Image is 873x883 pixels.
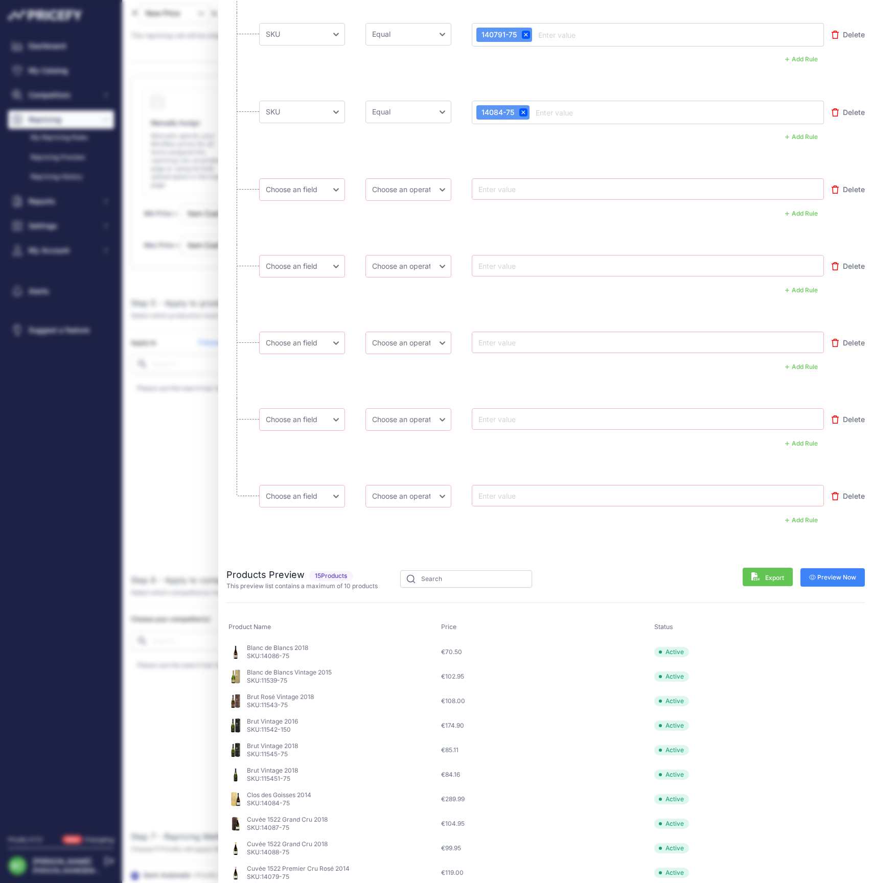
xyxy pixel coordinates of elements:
[247,873,350,881] p: SKU:
[779,207,824,220] button: Add Rule
[832,102,865,123] button: Delete
[779,130,824,144] button: Add Rule
[779,514,824,527] button: Add Rule
[445,771,460,778] span: 84.16
[315,572,321,580] span: 15
[445,697,465,705] span: 108.00
[247,766,298,775] p: Brut Vintage 2018
[445,844,461,852] span: 99.95
[247,848,328,856] p: SKU:
[832,25,865,45] button: Delete
[247,677,332,685] p: SKU:
[779,284,824,297] button: Add Rule
[654,721,689,731] span: Active
[654,819,689,829] span: Active
[654,671,689,682] span: Active
[654,770,689,780] span: Active
[261,726,291,733] span: 11542-150
[247,865,350,873] p: Cuvée 1522 Premier Cru Rosé 2014
[247,816,328,824] p: Cuvée 1522 Grand Cru 2018
[800,568,865,587] button: Preview Now
[476,260,558,272] input: Enter value
[228,623,271,631] span: Product Name
[445,746,458,754] span: 85.11
[247,644,308,652] p: Blanc de Blancs 2018
[261,873,289,880] span: 14079-75
[843,107,865,118] span: Delete
[445,648,462,656] span: 70.50
[247,750,298,758] p: SKU:
[247,791,311,799] p: Clos des Goisses 2014
[445,722,464,729] span: 174.90
[247,775,298,783] p: SKU:
[654,623,673,631] span: Status
[261,775,290,782] span: 115451-75
[832,333,865,353] button: Delete
[445,820,465,827] span: 104.95
[654,843,689,853] span: Active
[779,360,824,374] button: Add Rule
[247,840,328,848] p: Cuvée 1522 Grand Cru 2018
[751,572,784,582] span: Export
[779,437,824,450] button: Add Rule
[534,106,615,119] input: Enter value
[261,750,288,758] span: 11545-75
[441,623,456,631] span: Price
[247,717,298,726] p: Brut Vintage 2016
[476,183,558,195] input: Enter value
[478,30,517,40] span: 140791-75
[809,573,857,582] span: Preview Now
[654,745,689,755] span: Active
[441,869,464,876] span: €
[832,409,865,430] button: Delete
[400,570,532,588] input: Search
[441,722,464,729] span: €
[247,799,311,807] p: SKU:
[247,668,332,677] p: Blanc de Blancs Vintage 2015
[226,568,378,582] h2: Products Preview
[843,491,865,501] span: Delete
[536,29,618,41] input: Enter value
[445,795,465,803] span: 289.99
[247,652,308,660] p: SKU:
[654,696,689,706] span: Active
[247,726,298,734] p: SKU:
[247,701,314,709] p: SKU:
[843,184,865,195] span: Delete
[654,794,689,804] span: Active
[843,414,865,425] span: Delete
[441,648,462,656] span: €
[247,693,314,701] p: Brut Rosé Vintage 2018
[441,820,465,827] span: €
[261,701,288,709] span: 11543-75
[476,413,558,425] input: Enter value
[654,647,689,657] span: Active
[261,848,289,856] span: 14088-75
[832,179,865,200] button: Delete
[843,261,865,271] span: Delete
[843,30,865,40] span: Delete
[445,672,464,680] span: 102.95
[843,338,865,348] span: Delete
[476,490,558,502] input: Enter value
[261,652,289,660] span: 14086-75
[441,795,465,803] span: €
[832,256,865,276] button: Delete
[261,677,287,684] span: 11539-75
[441,844,461,852] span: €
[441,672,464,680] span: €
[247,742,298,750] p: Brut Vintage 2018
[779,53,824,66] button: Add Rule
[654,868,689,878] span: Active
[743,568,793,586] button: Export
[476,336,558,348] input: Enter value
[309,571,353,581] span: Products
[832,486,865,506] button: Delete
[261,799,290,807] span: 14084-75
[441,771,460,778] span: €
[445,869,464,876] span: 119.00
[441,746,458,754] span: €
[261,824,289,831] span: 14087-75
[441,697,465,705] span: €
[247,824,328,832] p: SKU:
